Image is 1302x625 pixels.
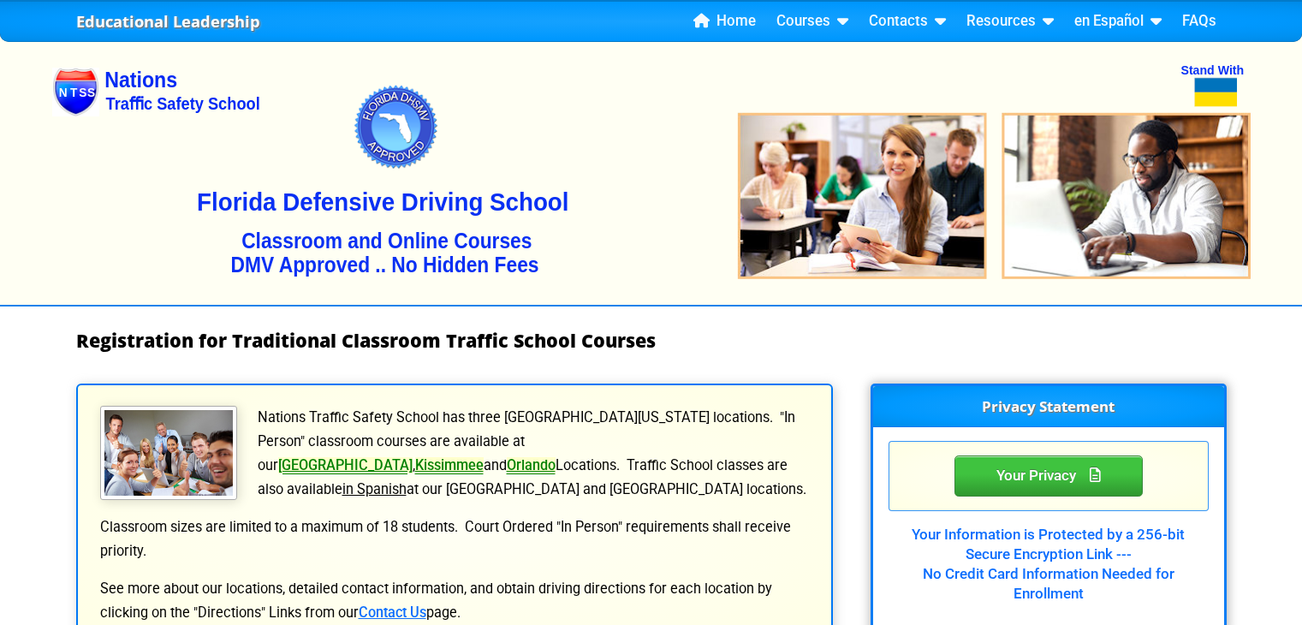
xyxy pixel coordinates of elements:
[1175,9,1223,34] a: FAQs
[873,386,1224,427] h3: Privacy Statement
[770,9,855,34] a: Courses
[889,511,1209,604] div: Your Information is Protected by a 256-bit Secure Encryption Link --- No Credit Card Information ...
[342,481,407,497] u: in Spanish
[960,9,1061,34] a: Resources
[76,330,1227,351] h1: Registration for Traditional Classroom Traffic School Courses
[359,604,426,621] a: Contact Us
[278,457,413,473] a: [GEOGRAPHIC_DATA]
[98,515,811,563] p: Classroom sizes are limited to a maximum of 18 students. Court Ordered "In Person" requirements s...
[76,8,260,36] a: Educational Leadership
[1067,9,1168,34] a: en Español
[52,31,1251,305] img: Nations Traffic School - Your DMV Approved Florida Traffic School
[100,406,237,500] img: Traffic School Students
[862,9,953,34] a: Contacts
[98,577,811,625] p: See more about our locations, detailed contact information, and obtain driving directions for eac...
[954,464,1143,485] a: Your Privacy
[98,406,811,502] p: Nations Traffic Safety School has three [GEOGRAPHIC_DATA][US_STATE] locations. "In Person" classr...
[507,457,556,473] a: Orlando
[415,457,484,473] a: Kissimmee
[954,455,1143,497] div: Privacy Statement
[687,9,763,34] a: Home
